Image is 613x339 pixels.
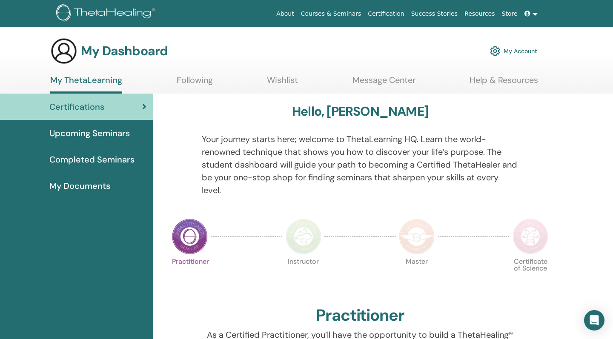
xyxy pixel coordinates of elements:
span: Certifications [49,100,104,113]
h3: Hello, [PERSON_NAME] [292,104,428,119]
p: Certificate of Science [513,258,548,294]
a: Wishlist [267,75,298,91]
a: Certification [364,6,407,22]
img: Certificate of Science [513,219,548,254]
p: Practitioner [172,258,208,294]
span: Upcoming Seminars [49,127,130,140]
a: My Account [490,42,537,60]
img: logo.png [56,4,158,23]
img: generic-user-icon.jpg [50,37,77,65]
a: Following [177,75,213,91]
h2: Practitioner [316,306,405,325]
a: Success Stories [408,6,461,22]
a: Store [498,6,521,22]
div: Open Intercom Messenger [584,310,604,330]
img: cog.svg [490,44,500,58]
a: Courses & Seminars [298,6,365,22]
span: Completed Seminars [49,153,135,166]
span: My Documents [49,179,110,192]
a: Help & Resources [470,75,538,91]
a: About [273,6,297,22]
p: Master [399,258,435,294]
p: Your journey starts here; welcome to ThetaLearning HQ. Learn the world-renowned technique that sh... [202,133,519,197]
img: Practitioner [172,219,208,254]
img: Instructor [286,219,321,254]
a: Resources [461,6,498,22]
a: Message Center [352,75,415,91]
h3: My Dashboard [81,43,168,59]
a: My ThetaLearning [50,75,122,94]
p: Instructor [286,258,321,294]
img: Master [399,219,435,254]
